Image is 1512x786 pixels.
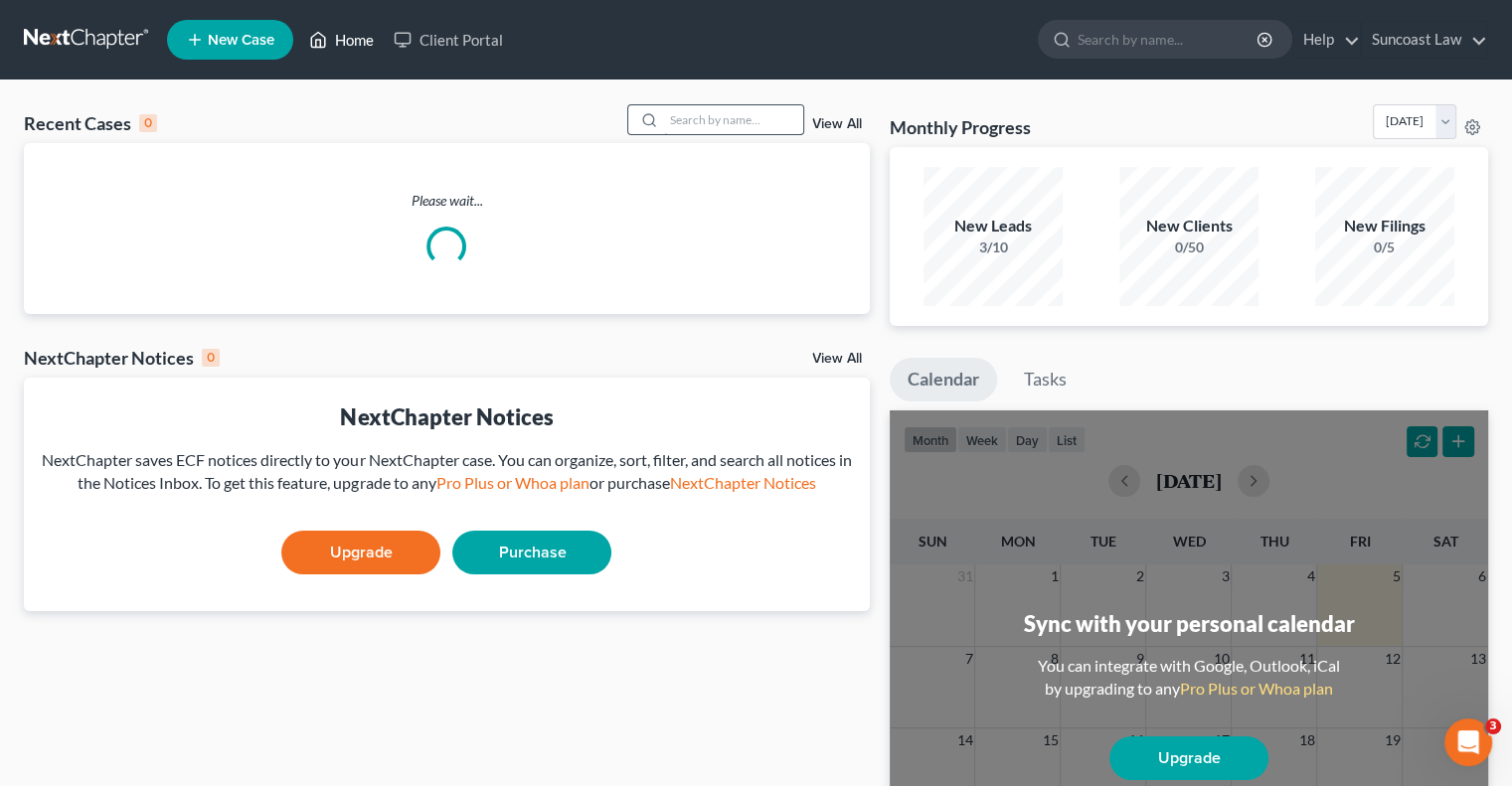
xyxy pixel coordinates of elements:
[281,531,440,574] a: Upgrade
[40,449,854,495] div: NextChapter saves ECF notices directly to your NextChapter case. You can organize, sort, filter, ...
[435,473,588,492] a: Pro Plus or Whoa plan
[1315,215,1454,237] div: New Filings
[924,237,1063,257] div: 3/10
[1485,718,1501,734] span: 3
[24,111,157,135] div: Recent Cases
[208,33,274,48] span: New Case
[1023,608,1354,639] div: Sync with your personal calendar
[1119,215,1259,237] div: New Clients
[812,352,862,366] a: View All
[1362,22,1487,58] a: Suncoast Law
[890,358,997,401] a: Calendar
[384,22,513,58] a: Client Portal
[1293,22,1360,58] a: Help
[1444,718,1492,766] iframe: Intercom live chat
[24,346,220,370] div: NextChapter Notices
[812,117,862,131] a: View All
[669,473,815,492] a: NextChapter Notices
[1006,358,1085,401] a: Tasks
[924,215,1063,237] div: New Leads
[1030,655,1348,701] div: You can integrate with Google, Outlook, iCal by upgrading to any
[1119,237,1259,257] div: 0/50
[664,105,803,134] input: Search by name...
[452,531,611,574] a: Purchase
[139,114,157,132] div: 0
[890,115,1031,139] h3: Monthly Progress
[40,401,854,432] div: NextChapter Notices
[1180,679,1333,698] a: Pro Plus or Whoa plan
[24,191,870,211] p: Please wait...
[1078,21,1260,58] input: Search by name...
[202,349,220,367] div: 0
[299,22,384,58] a: Home
[1109,736,1268,780] a: Upgrade
[1315,237,1454,257] div: 0/5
